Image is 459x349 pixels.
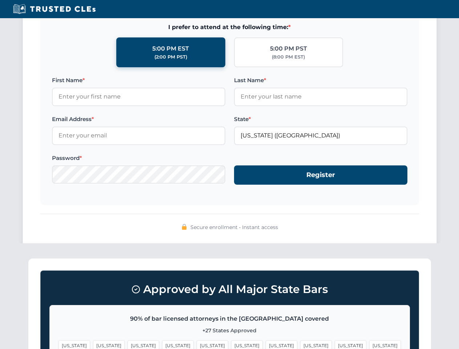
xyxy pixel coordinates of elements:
[52,127,225,145] input: Enter your email
[152,44,189,53] div: 5:00 PM EST
[52,76,225,85] label: First Name
[181,224,187,230] img: 🔒
[52,154,225,163] label: Password
[52,23,407,32] span: I prefer to attend at the following time:
[49,280,410,299] h3: Approved by All Major State Bars
[234,88,407,106] input: Enter your last name
[234,127,407,145] input: Florida (FL)
[270,44,307,53] div: 5:00 PM PST
[11,4,98,15] img: Trusted CLEs
[154,53,187,61] div: (2:00 PM PST)
[234,76,407,85] label: Last Name
[272,53,305,61] div: (8:00 PM EST)
[190,223,278,231] span: Secure enrollment • Instant access
[52,115,225,124] label: Email Address
[234,115,407,124] label: State
[59,326,401,334] p: +27 States Approved
[59,314,401,324] p: 90% of bar licensed attorneys in the [GEOGRAPHIC_DATA] covered
[52,88,225,106] input: Enter your first name
[234,165,407,185] button: Register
